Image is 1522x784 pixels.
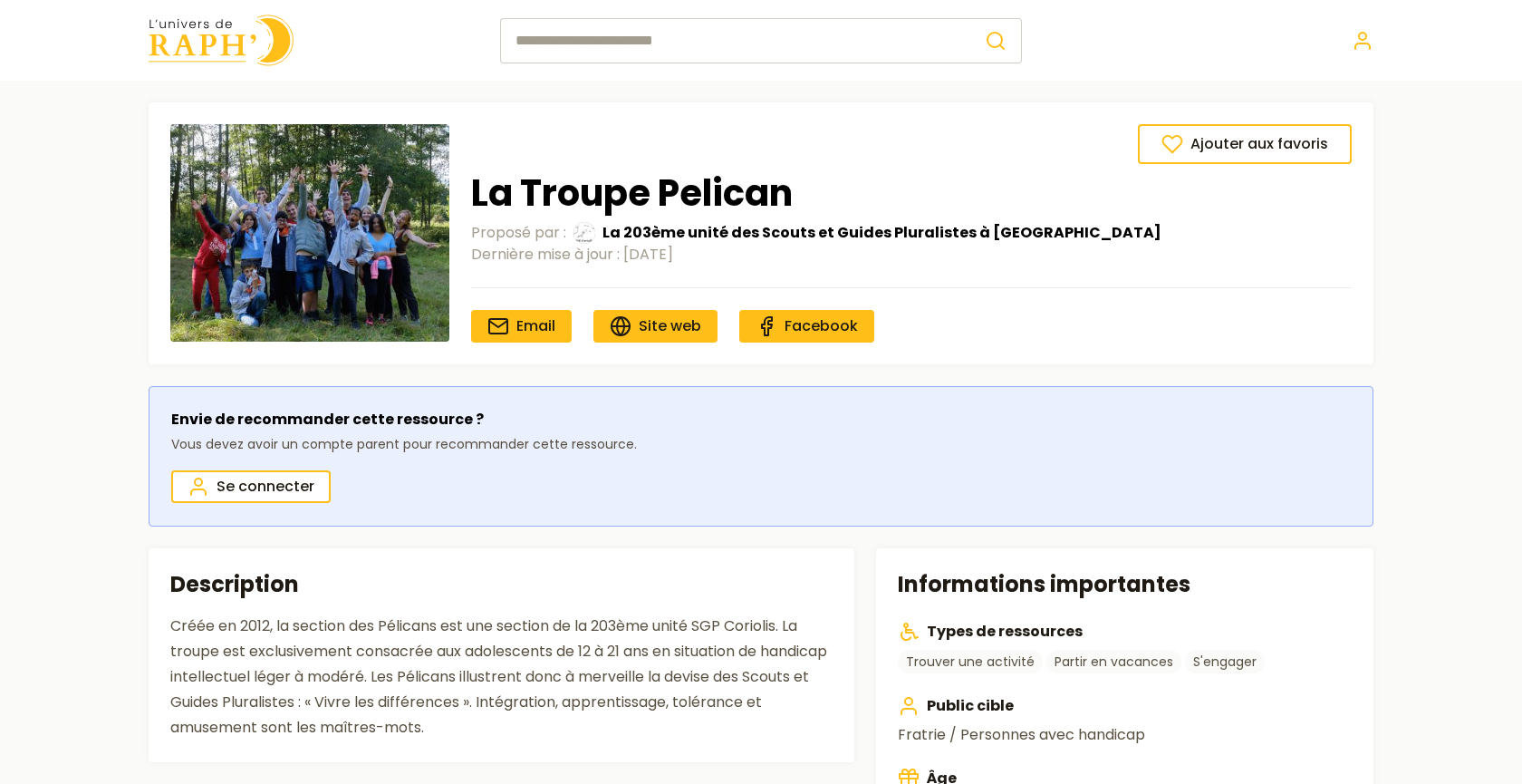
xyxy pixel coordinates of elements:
[898,724,1352,746] p: Fratrie / Personnes avec handicap
[170,570,833,599] h2: Description
[639,315,701,336] span: Site web
[898,650,1043,673] a: Trouver une activité
[471,244,1352,266] div: Dernière mise à jour :
[970,18,1022,63] button: Rechercher
[171,470,331,503] a: Se connecter
[149,15,294,66] img: Univers de Raph logo
[217,476,314,498] span: Se connecter
[898,695,1352,717] h3: Public cible
[170,614,833,740] div: Créée en 2012, la section des Pélicans est une section de la 203ème unité SGP Coriolis. La troupe...
[471,171,1352,215] h1: La Troupe Pelican
[1138,124,1352,164] button: Ajouter aux favoris
[593,310,718,343] a: Site web
[1185,650,1265,673] a: S'engager
[785,315,858,336] span: Facebook
[171,434,637,456] p: Vous devez avoir un compte parent pour recommander cette ressource.
[471,222,566,244] span: Proposé par :
[1046,650,1181,673] a: Partir en vacances
[1190,133,1328,155] span: Ajouter aux favoris
[171,409,637,431] p: Envie de recommander cette ressource ?
[602,222,1161,244] span: La 203ème unité des Scouts et Guides Pluralistes à [GEOGRAPHIC_DATA]
[573,222,595,244] img: La 203ème unité des Scouts et Guides Pluralistes à Auderghem
[623,244,673,265] time: [DATE]
[516,315,555,336] span: Email
[1352,30,1373,52] a: Se connecter
[573,222,1161,244] a: La 203ème unité des Scouts et Guides Pluralistes à Auderghem La 203ème unité des Scouts et Guides...
[898,621,1352,643] h3: Types de ressources
[739,310,874,343] a: Facebook
[471,310,572,343] a: Email
[898,570,1352,599] h2: Informations importantes
[170,124,449,342] img: Img 0195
